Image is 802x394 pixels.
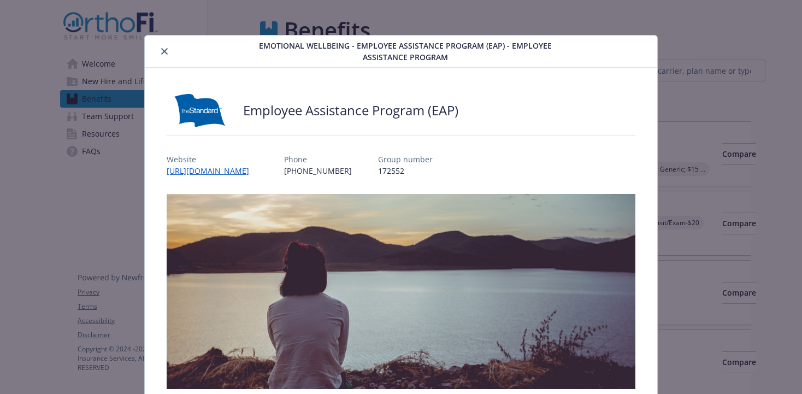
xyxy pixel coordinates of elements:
img: Standard Insurance Company [167,94,232,127]
p: [PHONE_NUMBER] [284,165,352,177]
span: Emotional Wellbeing - Employee Assistance Program (EAP) - Employee Assistance Program [255,40,557,63]
img: banner [167,194,635,389]
p: Website [167,154,258,165]
p: Group number [378,154,433,165]
h2: Employee Assistance Program (EAP) [243,101,458,120]
a: [URL][DOMAIN_NAME] [167,166,258,176]
button: close [158,45,171,58]
p: Phone [284,154,352,165]
p: 172552 [378,165,433,177]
